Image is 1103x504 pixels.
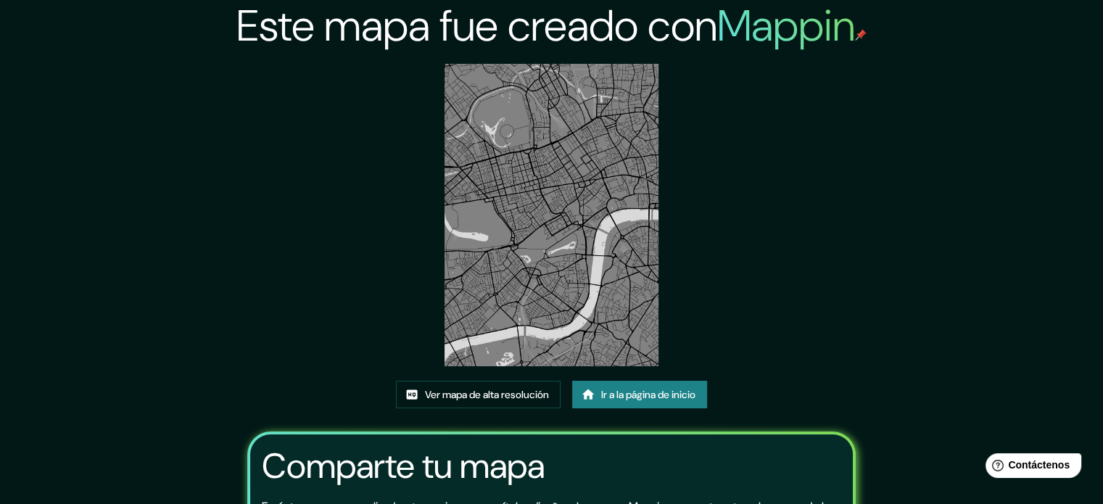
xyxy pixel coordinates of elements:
img: created-map [445,64,658,366]
iframe: Lanzador de widgets de ayuda [974,447,1087,488]
a: Ir a la página de inicio [572,381,707,408]
font: Ver mapa de alta resolución [425,388,549,401]
font: Ir a la página de inicio [601,388,695,401]
a: Ver mapa de alta resolución [396,381,561,408]
img: pin de mapeo [855,29,867,41]
font: Comparte tu mapa [262,443,545,489]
